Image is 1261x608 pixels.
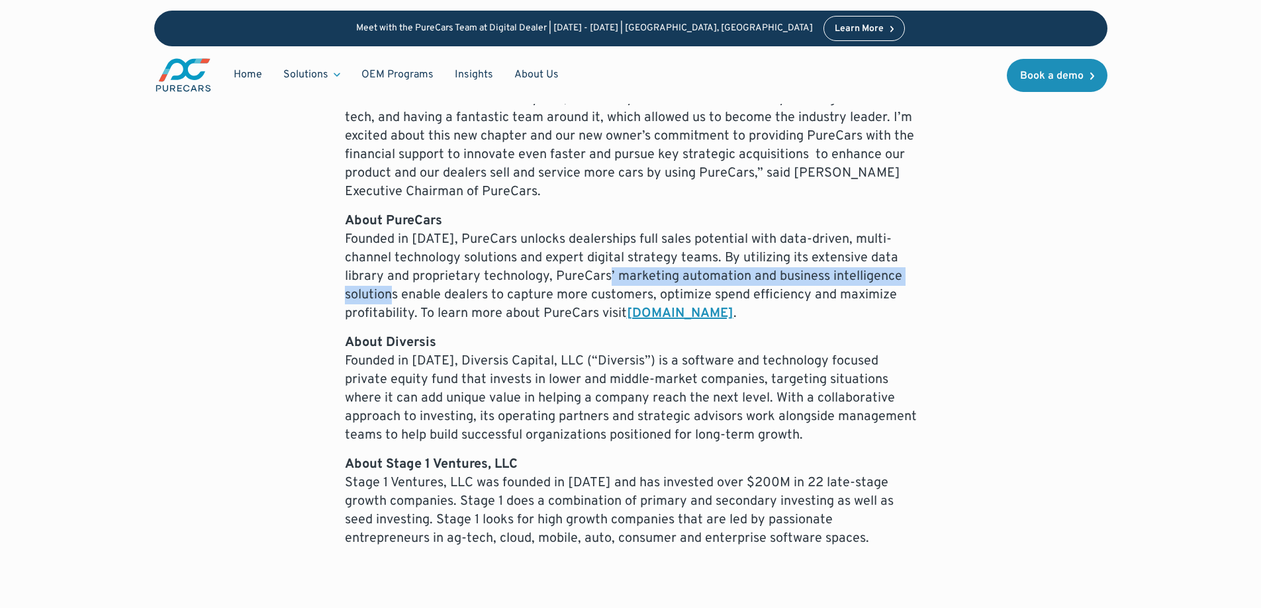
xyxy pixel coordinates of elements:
strong: About Stage 1 Ventures, LLC [345,456,518,473]
a: Learn More [823,16,906,41]
strong: About PureCars [345,212,442,230]
a: Home [223,62,273,87]
a: Book a demo [1007,59,1107,92]
p: ‍ [345,558,917,577]
div: Book a demo [1020,71,1084,81]
p: Founded in [DATE], Diversis Capital, LLC (“Diversis”) is a software and technology focused privat... [345,333,917,445]
a: OEM Programs [351,62,444,87]
a: About Us [504,62,569,87]
p: Meet with the PureCars Team at Digital Dealer | [DATE] - [DATE] | [GEOGRAPHIC_DATA], [GEOGRAPHIC_... [356,23,813,34]
div: Learn More [835,24,884,34]
strong: About Diversis [345,334,436,351]
p: Founded in [DATE], PureCars unlocks dealerships full sales potential with data-driven, multi-chan... [345,212,917,323]
a: Insights [444,62,504,87]
a: main [154,57,212,93]
div: Solutions [283,67,328,82]
a: [DOMAIN_NAME] [627,305,733,322]
div: Solutions [273,62,351,87]
p: “Over a decade ago I founded PureCars to solve mass deficiencies within automotive and help deale... [345,71,917,201]
img: purecars logo [154,57,212,93]
p: Stage 1 Ventures, LLC was founded in [DATE] and has invested over $200M in 22 late-stage growth c... [345,455,917,548]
